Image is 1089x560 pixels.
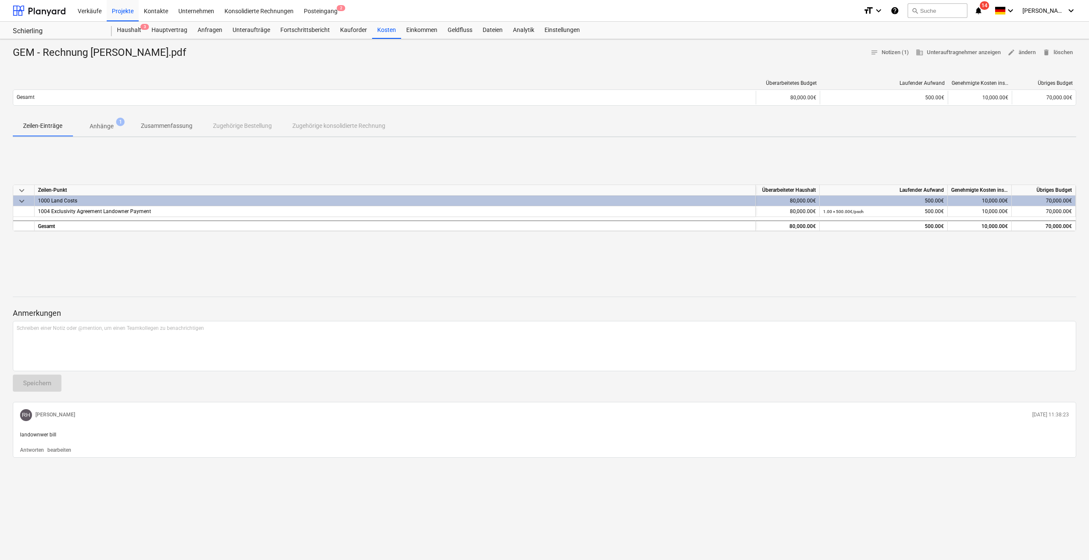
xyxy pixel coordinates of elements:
i: notifications [974,6,983,16]
div: Gesamt [35,220,756,231]
p: Gesamt [17,94,35,101]
div: Haushalt [112,22,146,39]
div: 10,000.00€ [948,91,1012,104]
a: Haushalt3 [112,22,146,39]
div: 500.00€ [824,95,944,101]
div: Zeilen-Punkt [35,185,756,196]
span: RH [22,412,30,418]
button: ändern [1004,46,1039,59]
span: 14 [980,1,989,10]
div: 80,000.00€ [756,220,820,231]
i: keyboard_arrow_down [874,6,884,16]
a: Kosten [372,22,401,39]
p: Zusammenfassung [141,121,192,130]
i: Wissensbasis [891,6,899,16]
span: Notizen (1) [871,48,909,58]
div: Raoul Hoffmann [20,409,32,421]
div: 80,000.00€ [756,196,820,206]
i: format_size [863,6,874,16]
div: GEM - Rechnung [PERSON_NAME].pdf [13,46,193,60]
div: Laufender Aufwand [820,185,948,196]
span: [PERSON_NAME] [1022,7,1065,14]
a: Analytik [508,22,539,39]
a: Kauforder [335,22,372,39]
a: Einkommen [401,22,443,39]
span: 1 [116,118,125,126]
p: [DATE] 11:38:23 [1032,411,1069,419]
div: Laufender Aufwand [824,80,945,86]
div: 10,000.00€ [948,220,1012,231]
span: edit [1007,49,1015,56]
span: 70,000.00€ [1046,208,1072,214]
span: delete [1042,49,1050,56]
div: 70,000.00€ [1012,220,1076,231]
div: 500.00€ [823,206,944,217]
span: Unterauftragnehmer anzeigen [916,48,1001,58]
div: 500.00€ [823,196,944,206]
div: 500.00€ [823,221,944,232]
span: keyboard_arrow_down [17,185,27,196]
div: 70,000.00€ [1012,196,1076,206]
a: Dateien [478,22,508,39]
p: [PERSON_NAME] [35,411,75,419]
a: Geldfluss [443,22,478,39]
span: löschen [1042,48,1073,58]
div: 10,000.00€ [948,196,1012,206]
a: Anfragen [192,22,227,39]
span: notes [871,49,878,56]
a: Einstellungen [539,22,585,39]
div: Übriges Budget [1016,80,1073,86]
div: Chat-Widget [1046,519,1089,560]
i: keyboard_arrow_down [1005,6,1016,16]
p: Anmerkungen [13,308,1076,318]
span: ändern [1007,48,1036,58]
button: Antworten [20,447,44,454]
div: Schierling [13,27,102,36]
span: landownwer bill [20,432,56,438]
div: Genehmigte Kosten insgesamt [952,80,1009,86]
div: Überarbeitetes Budget [760,80,817,86]
div: 80,000.00€ [756,91,820,104]
i: keyboard_arrow_down [1066,6,1076,16]
button: bearbeiten [47,447,71,454]
span: keyboard_arrow_down [17,196,27,206]
p: Anhänge [90,122,114,131]
small: 1.00 × 500.00€ / psch [823,209,864,214]
button: löschen [1039,46,1076,59]
a: Fortschrittsbericht [275,22,335,39]
iframe: Chat Widget [1046,519,1089,560]
div: Genehmigte Kosten insgesamt [948,185,1012,196]
span: 2 [337,5,345,11]
a: Hauptvertrag [146,22,192,39]
span: search [911,7,918,14]
div: 80,000.00€ [756,206,820,217]
p: Zeilen-Einträge [23,121,62,130]
span: 3 [140,24,149,30]
button: Unterauftragnehmer anzeigen [912,46,1004,59]
span: business [916,49,923,56]
button: Notizen (1) [867,46,912,59]
div: Übriges Budget [1012,185,1076,196]
span: 10,000.00€ [982,208,1008,214]
span: 70,000.00€ [1046,95,1072,101]
div: 1000 Land Costs [38,196,752,206]
span: 1004 Exclusivity Agreement Landowner Payment [38,208,151,214]
button: Suche [908,3,967,18]
div: Überarbeiteter Haushalt [756,185,820,196]
a: Unteraufträge [227,22,275,39]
